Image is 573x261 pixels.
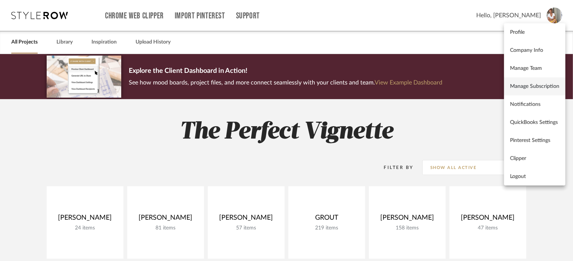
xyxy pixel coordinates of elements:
[510,101,559,108] span: Notifications
[510,137,559,144] span: Pinterest Settings
[510,29,559,36] span: Profile
[510,155,559,162] span: Clipper
[510,65,559,72] span: Manage Team
[510,83,559,90] span: Manage Subscription
[510,119,559,126] span: QuickBooks Settings
[510,47,559,54] span: Company Info
[510,173,559,180] span: Logout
